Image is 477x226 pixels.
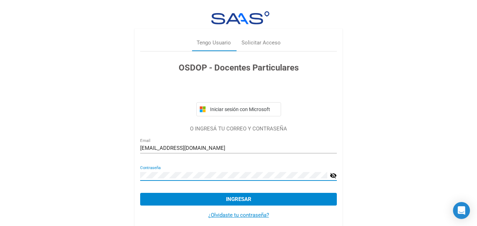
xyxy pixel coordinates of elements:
button: Ingresar [140,193,337,206]
a: ¿Olvidaste tu contraseña? [208,212,269,218]
iframe: Botón de Acceder con Google [193,82,285,97]
h3: OSDOP - Docentes Particulares [140,61,337,74]
mat-icon: visibility_off [330,171,337,180]
p: O INGRESÁ TU CORREO Y CONTRASEÑA [140,125,337,133]
div: Solicitar Acceso [242,39,281,47]
span: Iniciar sesión con Microsoft [209,106,278,112]
button: Iniciar sesión con Microsoft [196,102,281,116]
div: Open Intercom Messenger [453,202,470,219]
div: Tengo Usuario [197,39,231,47]
span: Ingresar [226,196,251,202]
